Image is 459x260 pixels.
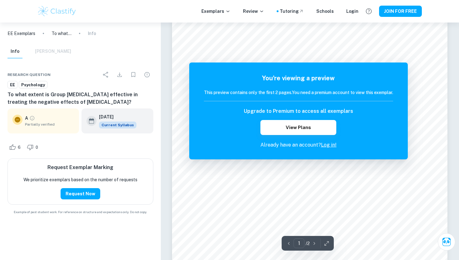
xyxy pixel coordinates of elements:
div: This exemplar is based on the current syllabus. Feel free to refer to it for inspiration/ideas wh... [99,122,136,128]
a: EE Exemplars [7,30,35,37]
p: Already have an account? [204,141,393,149]
span: 6 [14,144,24,151]
span: 0 [32,144,42,151]
a: Log in! [321,142,337,148]
h5: You're viewing a preview [204,73,393,83]
div: Share [100,68,112,81]
button: Help and Feedback [363,6,374,17]
p: To what extent is Group [MEDICAL_DATA] effective in treating the negative effects of [MEDICAL_DATA]? [52,30,72,37]
span: EE [8,82,17,88]
span: Research question [7,72,51,77]
p: We prioritize exemplars based on the number of requests [23,176,137,183]
span: Psychology [19,82,47,88]
h6: To what extent is Group [MEDICAL_DATA] effective in treating the negative effects of [MEDICAL_DATA]? [7,91,153,106]
button: Request Now [61,188,100,199]
h6: Upgrade to Premium to access all exemplars [244,107,353,115]
span: Current Syllabus [99,122,136,128]
button: Info [7,45,22,58]
p: Review [243,8,264,15]
p: / 2 [306,240,310,247]
a: Schools [316,8,334,15]
div: Bookmark [127,68,140,81]
h6: This preview contains only the first 2 pages. You need a premium account to view this exemplar. [204,89,393,96]
a: Psychology [19,81,47,89]
img: Clastify logo [37,5,77,17]
span: Partially verified [25,122,74,127]
button: View Plans [260,120,336,135]
span: Example of past student work. For reference on structure and expectations only. Do not copy. [7,210,153,214]
a: EE [7,81,17,89]
h6: [DATE] [99,113,131,120]
p: Info [88,30,96,37]
button: JOIN FOR FREE [379,6,422,17]
div: Download [113,68,126,81]
a: Grade partially verified [29,115,35,121]
h6: Request Exemplar Marking [47,164,113,171]
a: Tutoring [280,8,304,15]
div: Report issue [141,68,153,81]
div: Like [7,142,24,152]
div: Dislike [25,142,42,152]
p: A [25,115,28,122]
a: Login [346,8,358,15]
p: Exemplars [201,8,230,15]
button: Ask Clai [438,233,455,251]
